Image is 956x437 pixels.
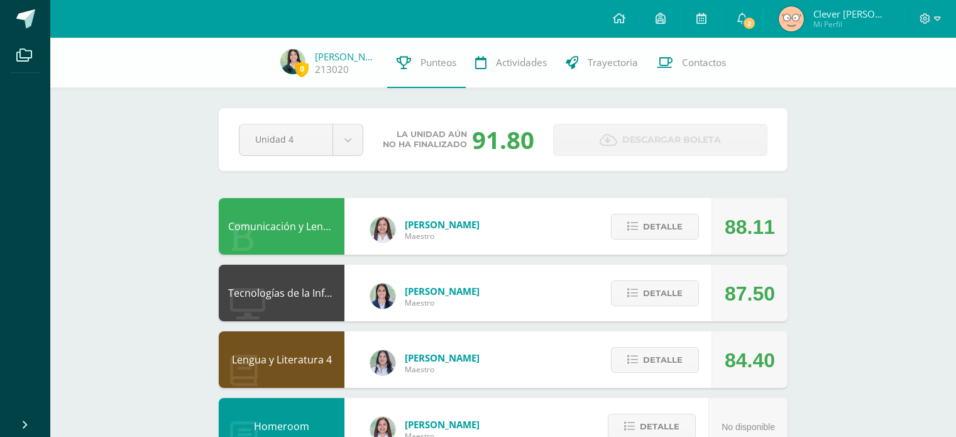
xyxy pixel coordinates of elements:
img: c6a0bfaf15cb9618c68d5db85ac61b27.png [779,6,804,31]
span: La unidad aún no ha finalizado [383,130,467,150]
span: No disponible [722,422,775,432]
span: [PERSON_NAME] [405,418,480,431]
span: Mi Perfil [813,19,889,30]
span: Maestro [405,231,480,241]
span: Unidad 4 [255,124,317,154]
a: 213020 [315,63,349,76]
span: [PERSON_NAME] [405,218,480,231]
span: Contactos [682,56,726,69]
div: Comunicación y Lenguaje L3 Inglés 4 [219,198,344,255]
span: Punteos [420,56,456,69]
span: Trayectoria [588,56,638,69]
div: Tecnologías de la Información y la Comunicación 4 [219,265,344,321]
a: Punteos [387,38,466,88]
div: Lengua y Literatura 4 [219,331,344,388]
span: [PERSON_NAME] [405,285,480,297]
a: Trayectoria [556,38,647,88]
div: 84.40 [725,332,775,389]
span: Actividades [496,56,547,69]
span: Detalle [643,215,683,238]
span: Detalle [643,282,683,305]
a: [PERSON_NAME] [315,50,378,63]
span: Maestro [405,297,480,308]
span: 0 [295,61,309,77]
img: 2097ebf683c410a63f2781693a60a0cb.png [280,49,305,74]
button: Detalle [611,214,699,240]
button: Detalle [611,347,699,373]
a: Contactos [647,38,735,88]
div: 91.80 [472,123,534,156]
img: 7489ccb779e23ff9f2c3e89c21f82ed0.png [370,284,395,309]
div: 87.50 [725,265,775,322]
img: acecb51a315cac2de2e3deefdb732c9f.png [370,217,395,242]
span: Detalle [643,348,683,372]
a: Actividades [466,38,556,88]
div: 88.11 [725,199,775,255]
span: Descargar boleta [622,124,721,155]
a: Unidad 4 [239,124,363,155]
span: [PERSON_NAME] [405,351,480,364]
span: Maestro [405,364,480,375]
span: Clever [PERSON_NAME] [813,8,889,20]
button: Detalle [611,280,699,306]
span: 2 [742,16,756,30]
img: df6a3bad71d85cf97c4a6d1acf904499.png [370,350,395,375]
